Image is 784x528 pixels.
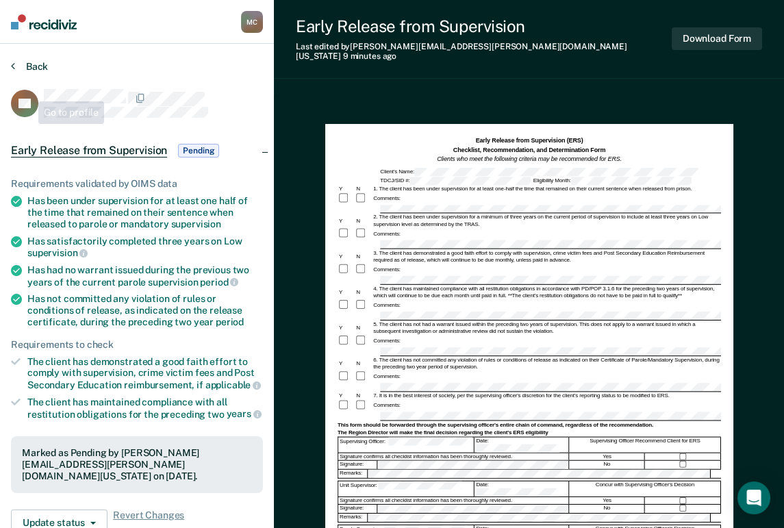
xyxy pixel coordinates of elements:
div: No [569,460,644,468]
span: period [216,316,244,327]
div: Comments: [372,402,402,409]
div: Supervising Officer: [338,437,474,452]
div: Remarks: [338,469,368,477]
div: N [355,325,372,331]
div: Client's Name: [379,167,699,175]
div: Early Release from Supervision [296,16,672,36]
div: Has had no warrant issued during the previous two years of the current parole supervision [27,264,263,288]
div: Yes [569,496,644,503]
div: Unit Supervisor: [338,481,474,496]
div: Comments: [372,194,402,201]
div: Y [338,392,355,399]
div: Comments: [372,373,402,380]
span: years [227,408,262,419]
span: 9 minutes ago [343,51,396,61]
div: Comments: [372,230,402,237]
div: Comments: [372,266,402,273]
div: M C [241,11,263,33]
div: Signature confirms all checklist information has been thoroughly reviewed. [338,453,569,460]
div: 7. It is in the best interest of society, per the supervising officer's discretion for the client... [372,392,721,399]
div: 3. The client has demonstrated a good faith effort to comply with supervision, crime victim fees ... [372,249,721,263]
div: Date: [475,437,568,452]
div: Concur with Supervising Officer's Decision [569,481,720,496]
span: supervision [27,247,88,258]
strong: Early Release from Supervision (ERS) [475,137,583,144]
div: Open Intercom Messenger [737,481,770,514]
div: The client has demonstrated a good faith effort to comply with supervision, crime victim fees and... [27,356,263,391]
div: 2. The client has been under supervision for a minimum of three years on the current period of su... [372,214,721,227]
div: N [355,217,372,224]
div: Y [338,185,355,192]
div: Signature: [338,504,377,512]
span: applicable [205,379,261,390]
span: supervision [171,218,221,229]
div: Has not committed any violation of rules or conditions of release, as indicated on the release ce... [27,293,263,327]
div: Has satisfactorily completed three years on Low [27,236,263,259]
div: N [355,289,372,296]
div: Requirements to check [11,339,263,351]
div: Comments: [372,338,402,344]
div: Signature confirms all checklist information has been thoroughly reviewed. [338,496,569,503]
div: Last edited by [PERSON_NAME][EMAIL_ADDRESS][PERSON_NAME][DOMAIN_NAME][US_STATE] [296,42,672,62]
div: Supervising Officer Recommend Client for ERS [569,437,720,452]
div: The client has maintained compliance with all restitution obligations for the preceding two [27,397,263,420]
div: 4. The client has maintained compliance with all restitution obligations in accordance with PD/PO... [372,286,721,299]
button: MC [241,11,263,33]
span: period [200,277,238,288]
div: N [355,392,372,399]
div: Y [338,253,355,260]
div: Has been under supervision for at least one half of the time that remained on their sentence when... [27,195,263,229]
div: Marked as Pending by [PERSON_NAME][EMAIL_ADDRESS][PERSON_NAME][DOMAIN_NAME][US_STATE] on [DATE]. [22,447,252,481]
div: Signature: [338,460,377,468]
span: Pending [178,144,219,158]
div: Eligibility Month: [531,176,692,184]
em: Clients who meet the following criteria may be recommended for ERS. [437,155,622,162]
div: No [569,504,644,512]
div: Requirements validated by OIMS data [11,178,263,190]
div: The Region Director will make the final decision regarding the client's ERS eligibility [338,429,721,436]
div: N [355,185,372,192]
div: Yes [569,453,644,460]
div: 1. The client has been under supervision for at least one-half the time that remained on their cu... [372,185,721,192]
div: 5. The client has not had a warrant issued within the preceding two years of supervision. This do... [372,321,721,335]
div: Y [338,360,355,367]
button: Back [11,60,48,73]
div: Remarks: [338,513,368,521]
div: TDCJ/SID #: [379,176,531,184]
div: N [355,360,372,367]
div: Comments: [372,302,402,309]
div: N [355,253,372,260]
span: Early Release from Supervision [11,144,167,158]
div: This form should be forwarded through the supervising officer's entire chain of command, regardle... [338,421,721,428]
div: 6. The client has not committed any violation of rules or conditions of release as indicated on t... [372,357,721,370]
div: Date: [475,481,568,496]
div: Y [338,217,355,224]
div: Y [338,325,355,331]
div: Y [338,289,355,296]
img: Recidiviz [11,14,77,29]
button: Download Form [672,27,762,50]
strong: Checklist, Recommendation, and Determination Form [453,146,605,153]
